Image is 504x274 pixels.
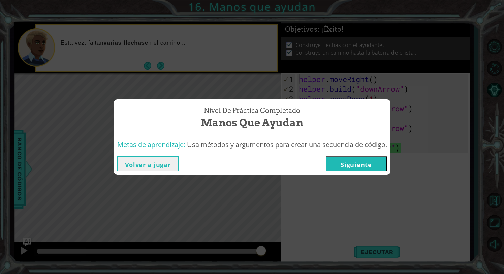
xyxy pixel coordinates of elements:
[117,140,185,149] span: Metas de aprendizaje:
[204,106,300,116] span: Nivel de práctica Completado
[117,156,179,171] button: Volver a jugar
[187,140,387,149] span: Usa métodos y argumentos para crear una secuencia de código.
[201,115,303,130] span: Manos que ayudan
[326,156,387,171] button: Siguiente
